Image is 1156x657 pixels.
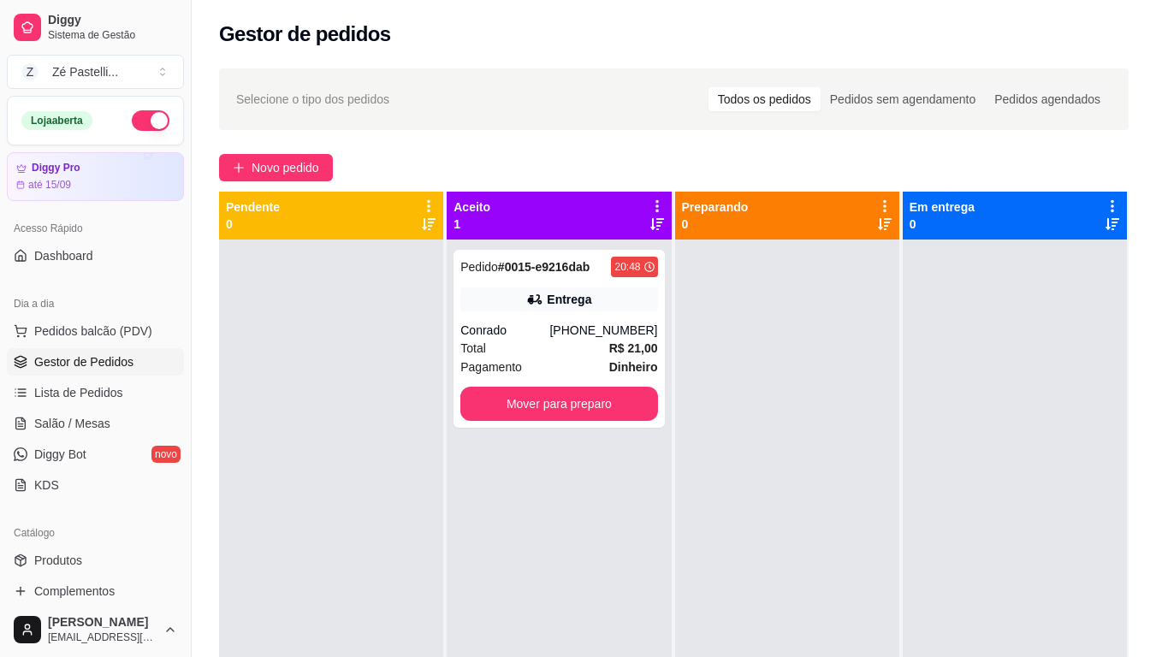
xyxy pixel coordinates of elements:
[34,583,115,600] span: Complementos
[28,178,71,192] article: até 15/09
[21,111,92,130] div: Loja aberta
[460,358,522,376] span: Pagamento
[910,198,975,216] p: Em entrega
[34,415,110,432] span: Salão / Mesas
[34,384,123,401] span: Lista de Pedidos
[609,341,658,355] strong: R$ 21,00
[34,446,86,463] span: Diggy Bot
[48,28,177,42] span: Sistema de Gestão
[454,198,490,216] p: Aceito
[7,519,184,547] div: Catálogo
[252,158,319,177] span: Novo pedido
[708,87,821,111] div: Todos os pedidos
[7,242,184,269] a: Dashboard
[498,260,590,274] strong: # 0015-e9216dab
[7,410,184,437] a: Salão / Mesas
[233,162,245,174] span: plus
[34,476,59,494] span: KDS
[34,247,93,264] span: Dashboard
[7,471,184,499] a: KDS
[226,216,280,233] p: 0
[547,291,591,308] div: Entrega
[549,322,657,339] div: [PHONE_NUMBER]
[7,379,184,406] a: Lista de Pedidos
[7,577,184,605] a: Complementos
[7,7,184,48] a: DiggySistema de Gestão
[7,215,184,242] div: Acesso Rápido
[682,216,749,233] p: 0
[821,87,985,111] div: Pedidos sem agendamento
[454,216,490,233] p: 1
[52,63,118,80] div: Zé Pastelli ...
[460,322,549,339] div: Conrado
[910,216,975,233] p: 0
[7,547,184,574] a: Produtos
[48,615,157,630] span: [PERSON_NAME]
[32,162,80,175] article: Diggy Pro
[34,552,82,569] span: Produtos
[7,348,184,376] a: Gestor de Pedidos
[7,290,184,317] div: Dia a dia
[7,55,184,89] button: Select a team
[219,21,391,48] h2: Gestor de pedidos
[7,609,184,650] button: [PERSON_NAME][EMAIL_ADDRESS][DOMAIN_NAME]
[219,154,333,181] button: Novo pedido
[460,387,657,421] button: Mover para preparo
[7,441,184,468] a: Diggy Botnovo
[609,360,658,374] strong: Dinheiro
[236,90,389,109] span: Selecione o tipo dos pedidos
[34,353,133,370] span: Gestor de Pedidos
[48,630,157,644] span: [EMAIL_ADDRESS][DOMAIN_NAME]
[460,260,498,274] span: Pedido
[614,260,640,274] div: 20:48
[460,339,486,358] span: Total
[7,317,184,345] button: Pedidos balcão (PDV)
[21,63,39,80] span: Z
[682,198,749,216] p: Preparando
[7,152,184,201] a: Diggy Proaté 15/09
[34,323,152,340] span: Pedidos balcão (PDV)
[132,110,169,131] button: Alterar Status
[48,13,177,28] span: Diggy
[226,198,280,216] p: Pendente
[985,87,1110,111] div: Pedidos agendados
